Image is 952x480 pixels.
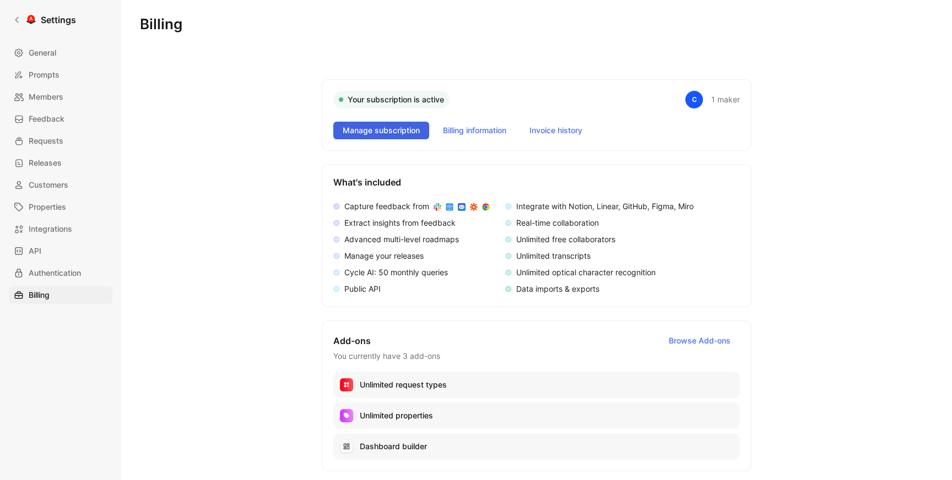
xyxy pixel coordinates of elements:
[344,216,456,230] div: Extract insights from feedback
[29,46,56,59] span: General
[360,378,447,391] p: Unlimited request types
[9,132,112,150] a: Requests
[333,91,450,108] div: Your subscription is active
[333,332,740,350] h2: Add-ons
[516,233,615,246] div: Unlimited free collaborators
[9,220,112,238] a: Integrations
[685,91,703,108] div: C
[360,440,427,453] p: Dashboard builder
[9,286,112,304] a: Billing
[344,233,459,246] div: Advanced multi-level roadmaps
[516,216,599,230] div: Real-time collaboration
[9,176,112,194] a: Customers
[29,112,64,126] span: Feedback
[659,332,740,350] button: Browse Add-ons
[333,350,740,363] h3: You currently have 3 add-ons
[9,110,112,128] a: Feedback
[344,201,429,211] span: Capture feedback from
[29,178,68,192] span: Customers
[29,266,81,280] span: Authentication
[9,154,112,172] a: Releases
[333,122,429,139] button: Manage subscription
[9,88,112,106] a: Members
[434,122,516,139] button: Billing information
[344,249,424,263] div: Manage your releases
[333,176,740,189] h2: What's included
[29,68,59,81] span: Prompts
[516,200,694,213] div: Integrate with Notion, Linear, GitHub, Figma, Miro
[516,249,591,263] div: Unlimited transcripts
[9,9,80,31] a: Settings
[9,44,112,62] a: General
[29,200,66,214] span: Properties
[529,124,582,137] span: Invoice history
[29,288,50,302] span: Billing
[9,66,112,84] a: Prompts
[140,18,933,31] h1: Billing
[360,409,433,422] p: Unlimited properties
[9,264,112,282] a: Authentication
[29,134,63,148] span: Requests
[9,242,112,260] a: API
[29,222,72,236] span: Integrations
[443,124,506,137] span: Billing information
[520,122,592,139] button: Invoice history
[343,124,420,137] span: Manage subscription
[41,13,76,26] h1: Settings
[516,282,599,296] div: Data imports & exports
[669,334,731,347] span: Browse Add-ons
[344,282,381,296] div: Public API
[516,266,656,279] div: Unlimited optical character recognition
[711,93,740,106] div: 1 maker
[29,90,63,103] span: Members
[344,266,448,279] div: Cycle AI: 50 monthly queries
[9,198,112,216] a: Properties
[29,244,41,258] span: API
[29,156,62,170] span: Releases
